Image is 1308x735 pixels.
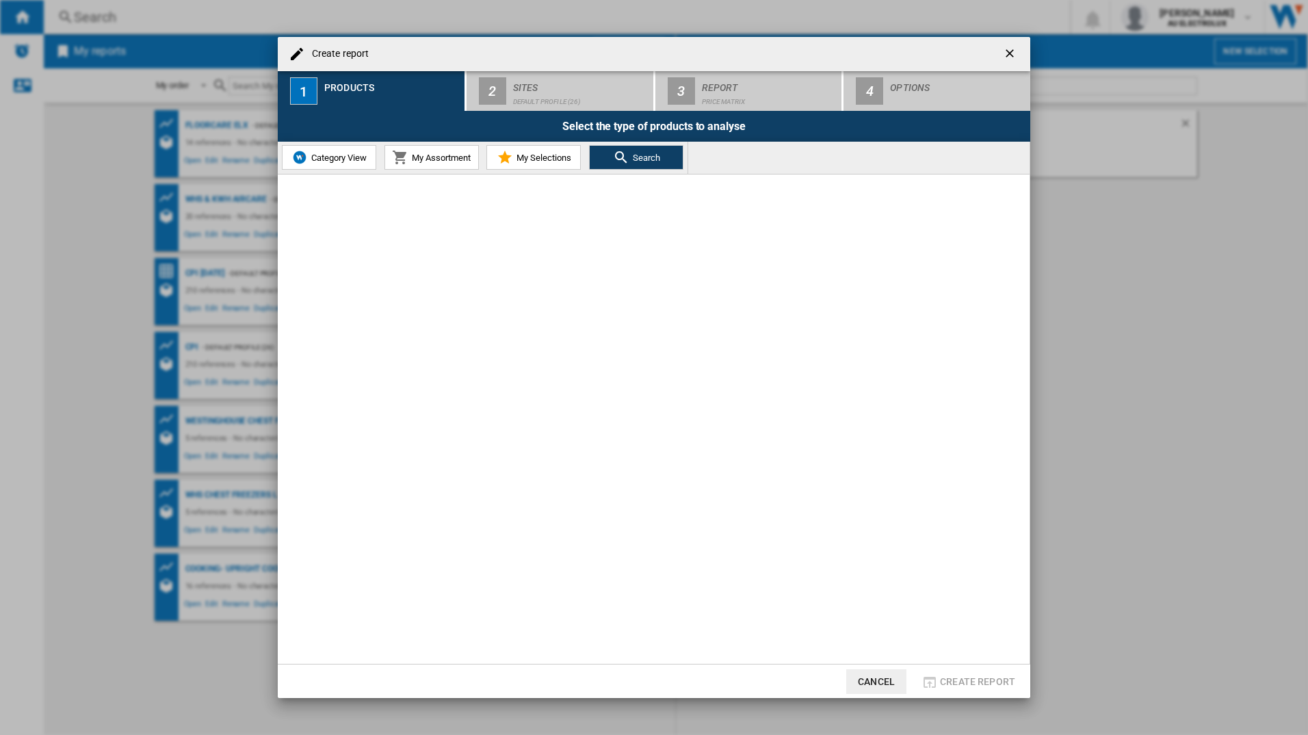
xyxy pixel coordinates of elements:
[513,153,571,163] span: My Selections
[856,77,883,105] div: 4
[305,47,369,61] h4: Create report
[308,153,367,163] span: Category View
[843,71,1030,111] button: 4 Options
[917,669,1019,694] button: Create report
[997,40,1025,68] button: getI18NText('BUTTONS.CLOSE_DIALOG')
[513,91,648,105] div: Default profile (26)
[290,77,317,105] div: 1
[278,71,466,111] button: 1 Products
[479,77,506,105] div: 2
[513,77,648,91] div: Sites
[629,153,660,163] span: Search
[486,145,581,170] button: My Selections
[702,91,837,105] div: Price Matrix
[467,71,655,111] button: 2 Sites Default profile (26)
[940,676,1015,687] span: Create report
[702,77,837,91] div: Report
[668,77,695,105] div: 3
[291,149,308,166] img: wiser-icon-blue.png
[282,145,376,170] button: Category View
[278,111,1030,142] div: Select the type of products to analyse
[589,145,683,170] button: Search
[324,77,459,91] div: Products
[846,669,906,694] button: Cancel
[655,71,843,111] button: 3 Report Price Matrix
[408,153,471,163] span: My Assortment
[890,77,1025,91] div: Options
[384,145,479,170] button: My Assortment
[1003,47,1019,63] ng-md-icon: getI18NText('BUTTONS.CLOSE_DIALOG')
